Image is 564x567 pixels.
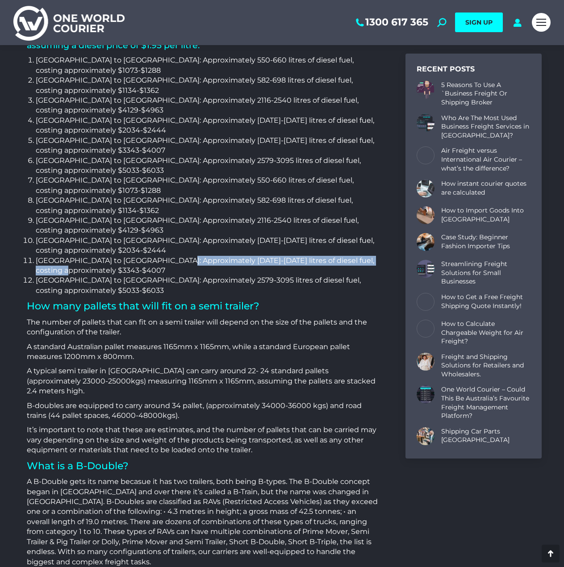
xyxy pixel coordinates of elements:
a: 1300 617 365 [354,17,428,28]
a: Post image [417,427,434,445]
a: How to Get a Free Freight Shipping Quote Instantly! [441,293,531,310]
p: A standard Australian pallet measures 1165mm x 1165mm, while a standard European pallet measures ... [27,342,379,362]
li: [GEOGRAPHIC_DATA] to [GEOGRAPHIC_DATA]: Approximately [DATE]-[DATE] litres of diesel fuel, costin... [36,136,379,156]
a: How to Import Goods Into [GEOGRAPHIC_DATA] [441,206,531,224]
li: [GEOGRAPHIC_DATA] to [GEOGRAPHIC_DATA]: Approximately 582-698 litres of diesel fuel, costing appr... [36,196,379,216]
li: [GEOGRAPHIC_DATA] to [GEOGRAPHIC_DATA]: Approximately 550-660 litres of diesel fuel, costing appr... [36,175,379,196]
li: [GEOGRAPHIC_DATA] to [GEOGRAPHIC_DATA]: Approximately 2116-2540 litres of diesel fuel, costing ap... [36,216,379,236]
p: It’s important to note that these are estimates, and the number of pallets that can be carried ma... [27,425,379,455]
a: Freight and Shipping Solutions for Retailers and Wholesalers. [441,353,531,379]
a: 5 Reasons To Use A `Business Freight Or Shipping Broker [441,81,531,107]
a: Post image [417,114,434,132]
span: SIGN UP [465,18,493,26]
li: [GEOGRAPHIC_DATA] to [GEOGRAPHIC_DATA]: Approximately 550-660 litres of diesel fuel, costing appr... [36,55,379,75]
p: The number of pallets that can fit on a semi trailer will depend on the size of the pallets and t... [27,317,379,338]
li: [GEOGRAPHIC_DATA] to [GEOGRAPHIC_DATA]: Approximately 2579-3095 litres of diesel fuel, costing ap... [36,275,379,296]
a: Post image [417,385,434,403]
h2: How many pallets that will fit on a semi trailer? [27,300,379,313]
p: B-doubles are equipped to carry around 34 pallet, (approximately 34000-36000 kgs) and road trains... [27,401,379,421]
a: Post image [417,146,434,164]
div: Recent Posts [417,65,531,74]
li: [GEOGRAPHIC_DATA] to [GEOGRAPHIC_DATA]: Approximately 2579-3095 litres of diesel fuel, costing ap... [36,156,379,176]
a: How instant courier quotes are calculated [441,179,531,197]
a: How to Calculate Chargeable Weight for Air Freight? [441,320,531,346]
img: One World Courier [13,4,125,41]
p: A typical semi trailer in [GEOGRAPHIC_DATA] can carry around 22- 24 standard pallets (approximate... [27,366,379,396]
a: Post image [417,81,434,99]
li: [GEOGRAPHIC_DATA] to [GEOGRAPHIC_DATA]: Approximately [DATE]-[DATE] litres of diesel fuel, costin... [36,256,379,276]
a: Post image [417,233,434,251]
a: SIGN UP [455,13,503,32]
li: [GEOGRAPHIC_DATA] to [GEOGRAPHIC_DATA]: Approximately 2116-2540 litres of diesel fuel, costing ap... [36,96,379,116]
li: [GEOGRAPHIC_DATA] to [GEOGRAPHIC_DATA]: Approximately 582-698 litres of diesel fuel, costing appr... [36,75,379,96]
li: [GEOGRAPHIC_DATA] to [GEOGRAPHIC_DATA]: Approximately [DATE]-[DATE] litres of diesel fuel, costin... [36,116,379,136]
a: Post image [417,206,434,224]
a: Streamlining Freight Solutions for Small Businesses [441,260,531,286]
a: Air Freight versus International Air Courier – what’s the difference? [441,146,531,173]
a: Post image [417,353,434,371]
a: Mobile menu icon [532,13,551,32]
a: Post image [417,179,434,197]
a: Post image [417,320,434,338]
p: A B-Double gets its name becasue it has two trailers, both being B-types. The B-Double concept be... [27,477,379,567]
a: One World Courier – Could This Be Australia’s Favourite Freight Management Platform? [441,385,531,420]
a: Shipping Car Parts [GEOGRAPHIC_DATA] [441,427,531,445]
li: [GEOGRAPHIC_DATA] to [GEOGRAPHIC_DATA]: Approximately [DATE]-[DATE] litres of diesel fuel, costin... [36,236,379,256]
a: Case Study: Beginner Fashion Importer Tips [441,233,531,250]
h2: What is a B-Double? [27,460,379,473]
a: Who Are The Most Used Business Freight Services in [GEOGRAPHIC_DATA]? [441,114,531,140]
a: Post image [417,260,434,278]
a: Post image [417,293,434,311]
